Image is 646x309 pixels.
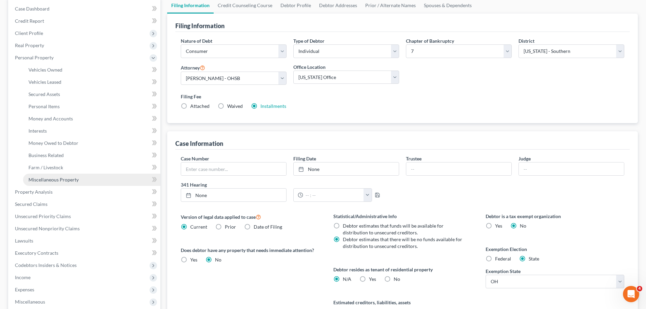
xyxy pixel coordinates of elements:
span: Lawsuits [15,238,33,244]
span: Debtor estimates that funds will be available for distribution to unsecured creditors. [343,223,444,235]
span: Unsecured Priority Claims [15,213,71,219]
a: Lawsuits [9,235,160,247]
span: Credit Report [15,18,44,24]
span: No [215,257,221,263]
label: Case Number [181,155,209,162]
a: None [181,189,286,201]
span: Business Related [28,152,64,158]
a: Property Analysis [9,186,160,198]
label: Chapter of Bankruptcy [406,37,454,44]
span: Unsecured Nonpriority Claims [15,226,80,231]
span: Vehicles Owned [28,67,62,73]
label: Estimated creditors, liabilities, assets [333,299,472,306]
label: Nature of Debt [181,37,212,44]
span: Miscellaneous Property [28,177,79,182]
label: Statistical/Administrative Info [333,213,472,220]
a: Business Related [23,149,160,161]
a: Vehicles Leased [23,76,160,88]
span: No [394,276,400,282]
a: Money Owed to Debtor [23,137,160,149]
label: 341 Hearing [177,181,403,188]
span: Property Analysis [15,189,53,195]
input: -- : -- [303,189,364,201]
a: Unsecured Nonpriority Claims [9,223,160,235]
span: Current [190,224,207,230]
a: Vehicles Owned [23,64,160,76]
label: Debtor resides as tenant of residential property [333,266,472,273]
a: Interests [23,125,160,137]
a: Miscellaneous Property [23,174,160,186]
a: None [294,162,399,175]
span: Money Owed to Debtor [28,140,78,146]
span: Expenses [15,287,34,292]
a: Credit Report [9,15,160,27]
input: Enter case number... [181,162,286,175]
span: Secured Claims [15,201,47,207]
span: Waived [227,103,243,109]
label: Exemption State [486,268,521,275]
span: Personal Items [28,103,60,109]
span: Federal [495,256,511,262]
a: Personal Items [23,100,160,113]
span: Real Property [15,42,44,48]
a: Installments [260,103,286,109]
input: -- [406,162,511,175]
label: Filing Fee [181,93,624,100]
span: Miscellaneous [15,299,45,305]
span: Client Profile [15,30,43,36]
label: Type of Debtor [293,37,325,44]
label: Debtor is a tax exempt organization [486,213,624,220]
a: Farm / Livestock [23,161,160,174]
span: Money and Accounts [28,116,73,121]
div: Filing Information [175,22,224,30]
a: Case Dashboard [9,3,160,15]
label: Exemption Election [486,246,624,253]
span: Vehicles Leased [28,79,61,85]
span: Attached [190,103,210,109]
div: Case Information [175,139,223,148]
span: Yes [369,276,376,282]
span: Farm / Livestock [28,165,63,170]
span: Yes [190,257,197,263]
span: State [529,256,539,262]
label: Trustee [406,155,422,162]
span: Prior [225,224,236,230]
a: Secured Claims [9,198,160,210]
span: Personal Property [15,55,54,60]
label: Does debtor have any property that needs immediate attention? [181,247,319,254]
span: Yes [495,223,502,229]
span: Debtor estimates that there will be no funds available for distribution to unsecured creditors. [343,236,462,249]
iframe: Intercom live chat [623,286,639,302]
label: Office Location [293,63,326,71]
label: Version of legal data applied to case [181,213,319,221]
span: N/A [343,276,351,282]
a: Money and Accounts [23,113,160,125]
span: Secured Assets [28,91,60,97]
label: Attorney [181,63,205,72]
a: Secured Assets [23,88,160,100]
span: 4 [637,286,642,291]
span: Date of Filing [254,224,282,230]
span: Case Dashboard [15,6,50,12]
a: Unsecured Priority Claims [9,210,160,223]
input: -- [519,162,624,175]
span: Codebtors Insiders & Notices [15,262,77,268]
a: Executory Contracts [9,247,160,259]
label: Judge [518,155,531,162]
label: Filing Date [293,155,316,162]
span: Executory Contracts [15,250,58,256]
label: District [518,37,534,44]
span: No [520,223,526,229]
span: Income [15,274,31,280]
span: Interests [28,128,47,134]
